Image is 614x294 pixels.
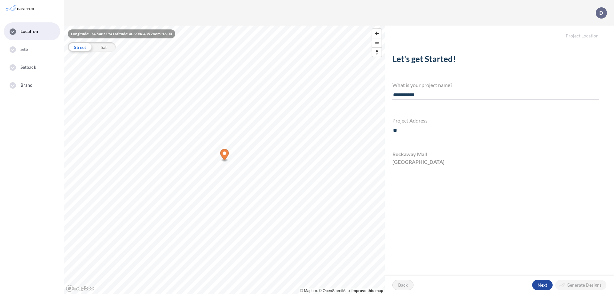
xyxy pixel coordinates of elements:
[532,280,553,290] button: Next
[392,54,599,67] h2: Let's get Started!
[220,149,229,162] div: Map marker
[20,82,33,88] span: Brand
[392,82,599,88] h4: What is your project name?
[66,285,94,292] a: Mapbox homepage
[372,38,382,47] button: Zoom out
[599,10,603,16] p: D
[351,289,383,293] a: Improve this map
[20,46,28,52] span: Site
[392,117,599,123] h4: Project Address
[68,42,92,52] div: Street
[392,150,427,158] span: Rockaway Mall
[538,282,547,288] p: Next
[392,158,445,166] span: [GEOGRAPHIC_DATA]
[372,48,382,57] span: Reset bearing to north
[20,28,38,35] span: Location
[372,47,382,57] button: Reset bearing to north
[92,42,116,52] div: Sat
[64,26,385,294] canvas: Map
[372,29,382,38] button: Zoom in
[300,289,318,293] a: Mapbox
[5,3,36,14] img: Parafin
[319,289,350,293] a: OpenStreetMap
[385,26,614,39] h5: Project Location
[68,29,175,38] div: Longitude: -74.5485194 Latitude: 40.9086435 Zoom: 16.00
[20,64,36,70] span: Setback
